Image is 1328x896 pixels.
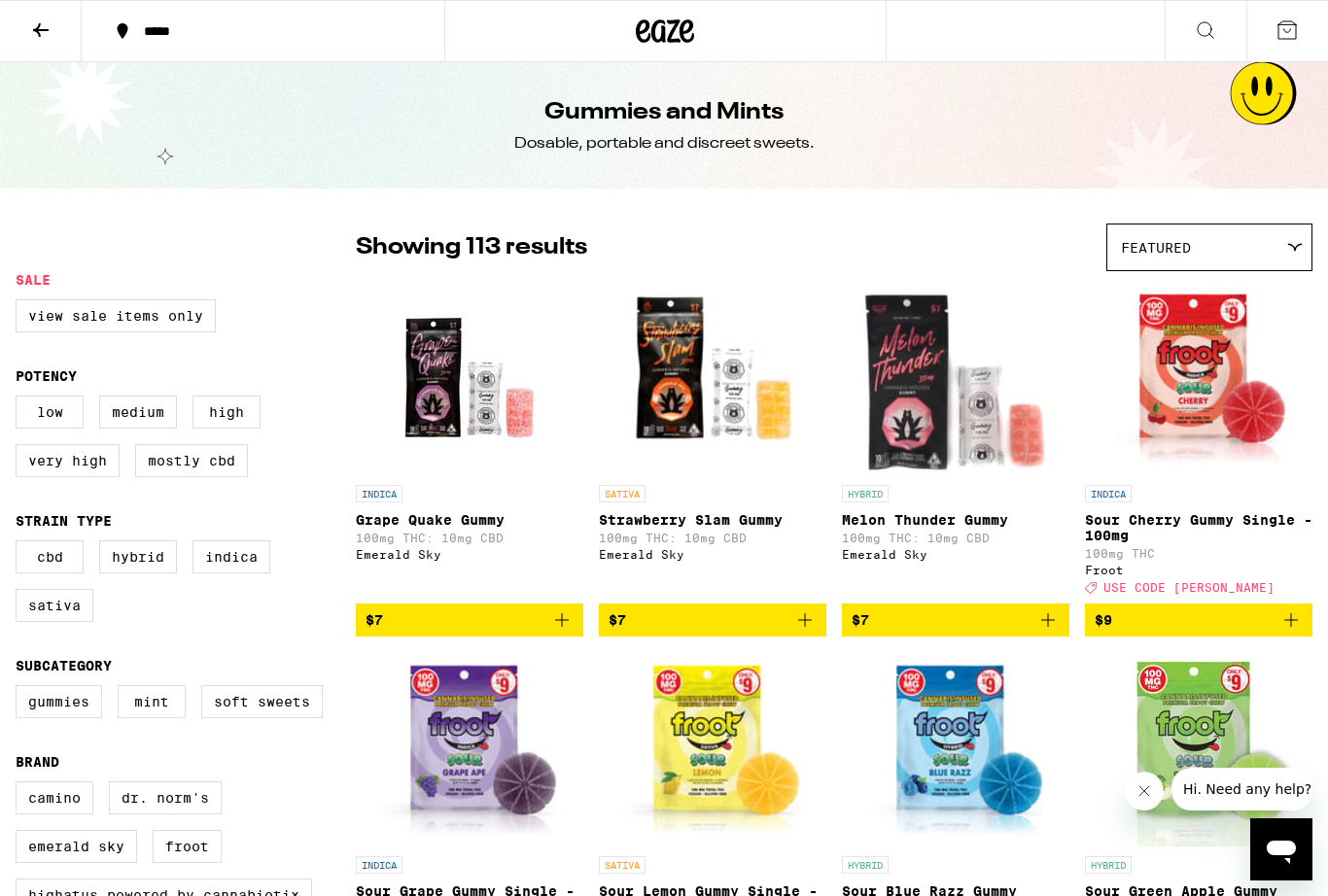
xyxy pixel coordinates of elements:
[842,603,1069,637] button: Add to bag
[16,754,59,770] legend: Brand
[852,612,869,628] span: $7
[356,485,402,502] p: INDICA
[1103,581,1275,594] span: USE CODE [PERSON_NAME]
[356,532,583,544] p: 100mg THC: 10mg CBD
[1171,768,1312,810] iframe: Message from company
[1085,547,1312,560] p: 100mg THC
[609,612,626,628] span: $7
[842,548,1069,561] div: Emerald Sky
[599,532,826,544] p: 100mg THC: 10mg CBD
[599,281,826,603] a: Open page for Strawberry Slam Gummy from Emerald Sky
[599,652,826,846] img: Froot - Sour Lemon Gummy Single - 100mg
[1085,512,1312,543] p: Sour Cherry Gummy Single - 100mg
[842,532,1069,544] p: 100mg THC: 10mg CBD
[16,368,77,384] legend: Potency
[1101,652,1296,846] img: Froot - Sour Green Apple Gummy Single - 100mg
[356,548,583,561] div: Emerald Sky
[842,485,889,502] p: HYBRID
[1085,281,1312,603] a: Open page for Sour Cherry Gummy Single - 100mg from Froot
[16,685,102,718] label: Gummies
[599,603,826,637] button: Add to bag
[356,512,583,528] p: Grape Quake Gummy
[356,856,402,874] p: INDICA
[842,512,1069,528] p: Melon Thunder Gummy
[1250,818,1312,880] iframe: Button to launch messaging window
[99,540,177,573] label: Hybrid
[16,513,112,529] legend: Strain Type
[599,548,826,561] div: Emerald Sky
[16,830,137,863] label: Emerald Sky
[544,96,784,129] h1: Gummies and Mints
[16,444,120,477] label: Very High
[356,231,587,264] p: Showing 113 results
[192,396,261,429] label: High
[855,281,1057,475] img: Emerald Sky - Melon Thunder Gummy
[1085,856,1132,874] p: HYBRID
[842,652,1069,846] img: Froot - Sour Blue Razz Gummy Single - 100mg
[201,685,323,718] label: Soft Sweets
[16,396,84,429] label: Low
[1121,240,1191,256] span: Featured
[109,781,222,814] label: Dr. Norm's
[118,685,186,718] label: Mint
[372,281,567,475] img: Emerald Sky - Grape Quake Gummy
[356,603,583,637] button: Add to bag
[1095,612,1112,628] span: $9
[99,396,177,429] label: Medium
[356,652,583,846] img: Froot - Sour Grape Gummy Single - 100mg
[599,485,646,502] p: SATIVA
[192,540,270,573] label: Indica
[135,444,248,477] label: Mostly CBD
[1125,772,1164,810] iframe: Close message
[356,281,583,603] a: Open page for Grape Quake Gummy from Emerald Sky
[16,658,112,673] legend: Subcategory
[1085,485,1132,502] p: INDICA
[1085,564,1312,576] div: Froot
[16,589,93,622] label: Sativa
[16,299,216,332] label: View Sale Items Only
[599,512,826,528] p: Strawberry Slam Gummy
[602,281,824,475] img: Emerald Sky - Strawberry Slam Gummy
[842,856,889,874] p: HYBRID
[514,133,815,155] div: Dosable, portable and discreet sweets.
[599,856,646,874] p: SATIVA
[842,281,1069,603] a: Open page for Melon Thunder Gummy from Emerald Sky
[1085,281,1312,475] img: Froot - Sour Cherry Gummy Single - 100mg
[16,781,93,814] label: Camino
[1085,603,1312,637] button: Add to bag
[16,272,51,288] legend: Sale
[16,540,84,573] label: CBD
[153,830,222,863] label: Froot
[366,612,383,628] span: $7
